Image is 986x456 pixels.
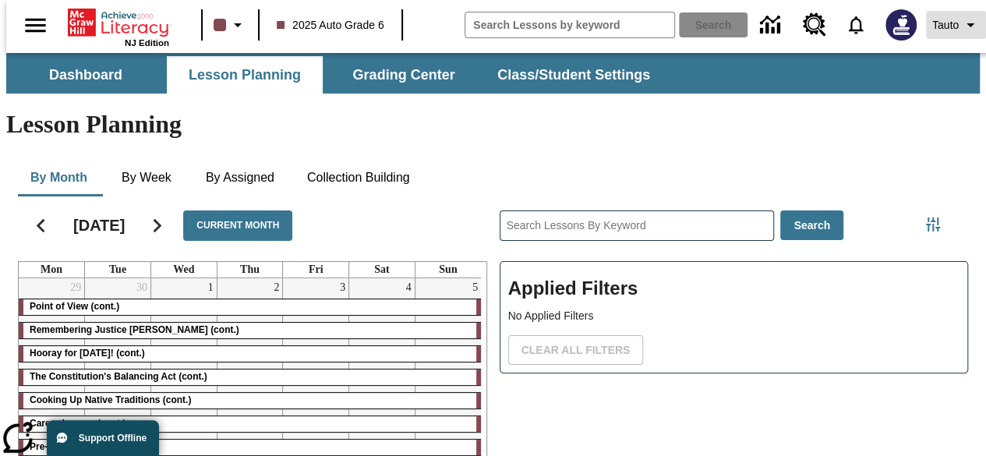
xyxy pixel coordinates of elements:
[306,262,327,277] a: Friday
[19,369,481,385] div: The Constitution's Balancing Act (cont.)
[19,323,481,338] div: Remembering Justice O'Connor (cont.)
[277,17,384,34] span: 2025 Auto Grade 6
[337,278,348,297] a: October 3, 2025
[876,5,926,45] button: Select a new avatar
[30,371,207,382] span: The Constitution's Balancing Act (cont.)
[270,278,282,297] a: October 2, 2025
[751,4,793,47] a: Data Center
[205,278,217,297] a: October 1, 2025
[68,7,169,38] a: Home
[19,299,481,315] div: Point of View (cont.)
[19,346,481,362] div: Hooray for Constitution Day! (cont.)
[508,308,960,324] p: No Applied Filters
[30,394,191,405] span: Cooking Up Native Traditions (cont.)
[352,66,454,84] span: Grading Center
[485,56,663,94] button: Class/Student Settings
[183,210,292,241] button: Current Month
[207,11,253,39] button: Class color is dark brown. Change class color
[21,206,61,246] button: Previous
[73,216,125,235] h2: [DATE]
[371,262,392,277] a: Saturday
[193,159,287,196] button: By Assigned
[926,11,986,39] button: Profile/Settings
[436,262,460,277] a: Sunday
[106,262,129,277] a: Tuesday
[497,66,650,84] span: Class/Student Settings
[19,393,481,408] div: Cooking Up Native Traditions (cont.)
[30,324,239,335] span: Remembering Justice O'Connor (cont.)
[469,278,481,297] a: October 5, 2025
[19,416,481,432] div: Career Lesson (cont.)
[67,278,84,297] a: September 29, 2025
[30,418,125,429] span: Career Lesson (cont.)
[137,206,177,246] button: Next
[12,2,58,48] button: Open side menu
[68,5,169,48] div: Home
[780,210,843,241] button: Search
[500,261,969,373] div: Applied Filters
[6,56,664,94] div: SubNavbar
[30,348,145,359] span: Hooray for Constitution Day! (cont.)
[37,262,65,277] a: Monday
[6,53,980,94] div: SubNavbar
[6,110,980,139] h1: Lesson Planning
[500,211,774,240] input: Search Lessons By Keyword
[170,262,197,277] a: Wednesday
[836,5,876,45] a: Notifications
[885,9,917,41] img: Avatar
[237,262,263,277] a: Thursday
[30,301,119,312] span: Point of View (cont.)
[508,270,960,308] h2: Applied Filters
[793,4,836,46] a: Resource Center, Will open in new tab
[295,159,422,196] button: Collection Building
[18,159,100,196] button: By Month
[403,278,415,297] a: October 4, 2025
[125,38,169,48] span: NJ Edition
[108,159,186,196] button: By Week
[8,56,164,94] button: Dashboard
[133,278,150,297] a: September 30, 2025
[49,66,122,84] span: Dashboard
[189,66,301,84] span: Lesson Planning
[465,12,674,37] input: search field
[932,17,959,34] span: Tauto
[917,209,949,240] button: Filters Side menu
[19,440,481,455] div: Pre-release lesson (cont.)
[167,56,323,94] button: Lesson Planning
[79,433,147,444] span: Support Offline
[47,420,159,456] button: Support Offline
[326,56,482,94] button: Grading Center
